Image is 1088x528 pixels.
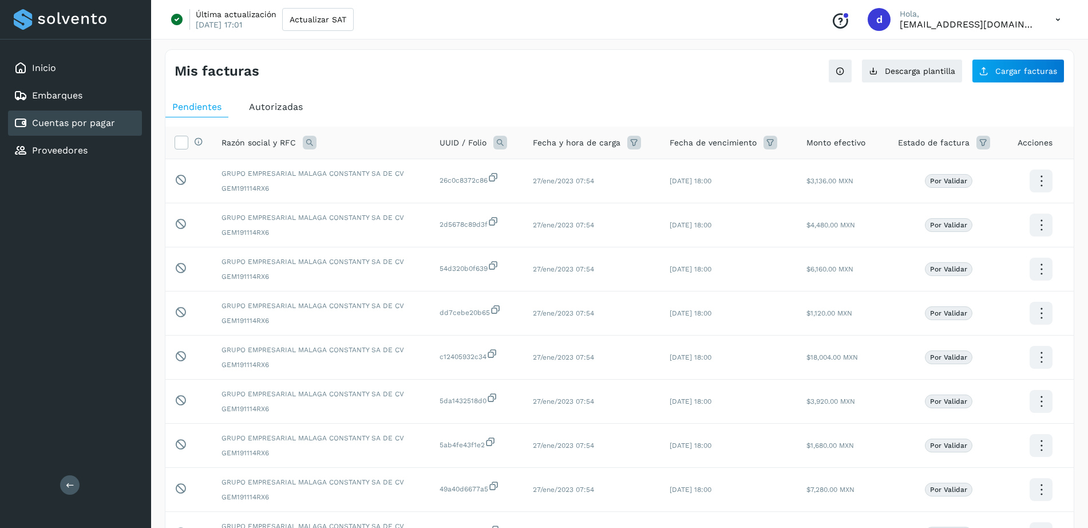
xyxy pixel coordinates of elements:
span: Fecha de vencimiento [670,137,757,149]
div: Embarques [8,83,142,108]
span: 27/ene/2023 07:54 [533,221,594,229]
span: GEM191114RX6 [221,448,421,458]
p: Por validar [930,353,967,361]
p: Por validar [930,221,967,229]
span: Descarga plantilla [885,67,955,75]
h4: Mis facturas [175,63,259,80]
p: Por validar [930,309,967,317]
button: Descarga plantilla [861,59,963,83]
div: Proveedores [8,138,142,163]
span: Autorizadas [249,101,303,112]
span: GRUPO EMPRESARIAL MALAGA CONSTANTY SA DE CV [221,168,421,179]
p: darredondor@pochteca.net [900,19,1037,30]
span: Razón social y RFC [221,137,296,149]
a: Proveedores [32,145,88,156]
span: [DATE] 18:00 [670,221,711,229]
span: GRUPO EMPRESARIAL MALAGA CONSTANTY SA DE CV [221,212,421,223]
span: Actualizar SAT [290,15,346,23]
span: [DATE] 18:00 [670,486,711,494]
span: $7,280.00 MXN [806,486,854,494]
div: Inicio [8,56,142,81]
span: 27/ene/2023 07:54 [533,442,594,450]
p: Por validar [930,265,967,273]
span: GEM191114RX6 [221,227,421,238]
span: [DATE] 18:00 [670,397,711,405]
p: Por validar [930,177,967,185]
span: GRUPO EMPRESARIAL MALAGA CONSTANTY SA DE CV [221,389,421,399]
span: 2d5678c89d3f [440,216,515,230]
span: 26c0c8372c86 [440,172,515,186]
span: 49a40d6677a5 [440,480,515,494]
span: $4,480.00 MXN [806,221,855,229]
span: [DATE] 18:00 [670,177,711,185]
span: Fecha y hora de carga [533,137,620,149]
p: Por validar [930,397,967,405]
span: 27/ene/2023 07:54 [533,177,594,185]
span: $18,004.00 MXN [806,353,858,361]
span: Cargar facturas [995,67,1057,75]
span: $1,120.00 MXN [806,309,852,317]
span: 54d320b0f639 [440,260,515,274]
span: GEM191114RX6 [221,271,421,282]
p: Última actualización [196,9,276,19]
span: 5da1432518d0 [440,392,515,406]
span: 27/ene/2023 07:54 [533,265,594,273]
span: GEM191114RX6 [221,492,421,502]
span: GEM191114RX6 [221,183,421,194]
span: $3,920.00 MXN [806,397,855,405]
a: Embarques [32,90,82,101]
span: GEM191114RX6 [221,316,421,326]
p: Por validar [930,486,967,494]
span: GRUPO EMPRESARIAL MALAGA CONSTANTY SA DE CV [221,433,421,443]
p: Por validar [930,442,967,450]
span: 27/ene/2023 07:54 [533,353,594,361]
span: GEM191114RX6 [221,404,421,414]
span: [DATE] 18:00 [670,265,711,273]
button: Cargar facturas [972,59,1065,83]
span: [DATE] 18:00 [670,353,711,361]
span: 27/ene/2023 07:54 [533,309,594,317]
span: UUID / Folio [440,137,486,149]
span: GRUPO EMPRESARIAL MALAGA CONSTANTY SA DE CV [221,345,421,355]
span: Estado de factura [898,137,970,149]
span: $3,136.00 MXN [806,177,853,185]
p: Hola, [900,9,1037,19]
span: GRUPO EMPRESARIAL MALAGA CONSTANTY SA DE CV [221,257,421,267]
span: 5ab4fe43f1e2 [440,436,515,450]
span: GRUPO EMPRESARIAL MALAGA CONSTANTY SA DE CV [221,301,421,311]
span: c12405932c34 [440,348,515,362]
span: 27/ene/2023 07:54 [533,397,594,405]
span: GEM191114RX6 [221,360,421,370]
a: Cuentas por pagar [32,117,115,128]
a: Inicio [32,62,56,73]
div: Cuentas por pagar [8,111,142,136]
span: dd7cebe20b65 [440,304,515,318]
span: Pendientes [172,101,221,112]
span: [DATE] 18:00 [670,309,711,317]
p: [DATE] 17:01 [196,19,242,30]
span: [DATE] 18:00 [670,442,711,450]
span: 27/ene/2023 07:54 [533,486,594,494]
span: Acciones [1018,137,1053,149]
button: Actualizar SAT [282,8,354,31]
span: GRUPO EMPRESARIAL MALAGA CONSTANTY SA DE CV [221,477,421,487]
span: Monto efectivo [806,137,865,149]
span: $6,160.00 MXN [806,265,853,273]
span: $1,680.00 MXN [806,442,854,450]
